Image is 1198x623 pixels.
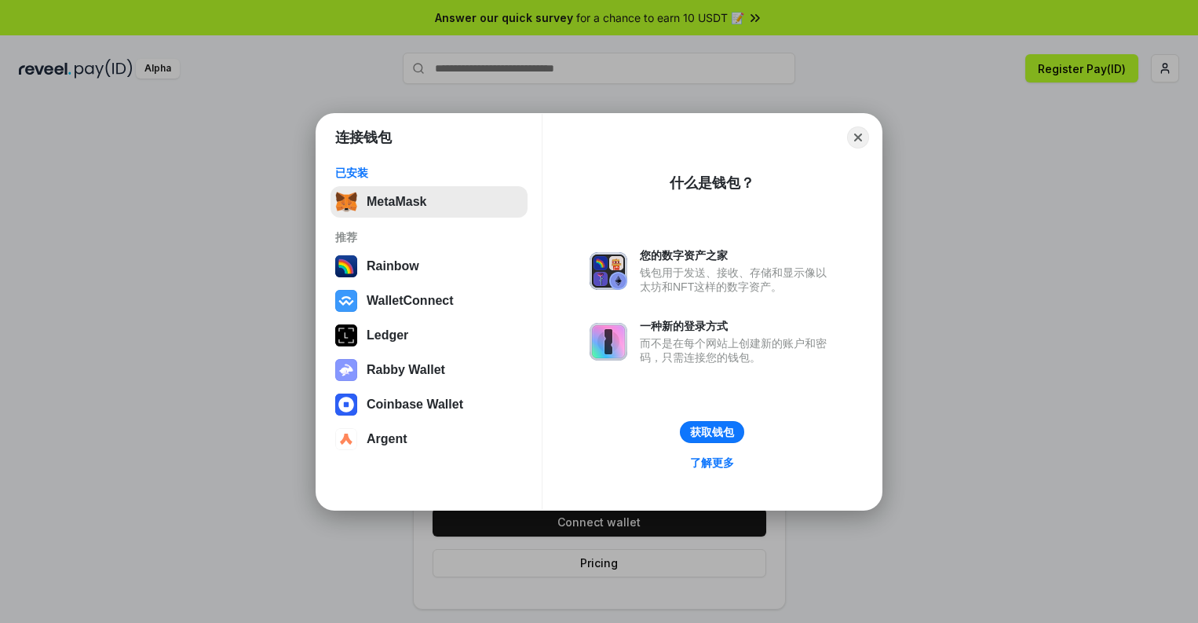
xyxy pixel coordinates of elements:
h1: 连接钱包 [335,128,392,147]
div: Ledger [367,328,408,343]
img: svg+xml,%3Csvg%20fill%3D%22none%22%20height%3D%2233%22%20viewBox%3D%220%200%2035%2033%22%20width%... [335,191,357,213]
img: svg+xml,%3Csvg%20xmlns%3D%22http%3A%2F%2Fwww.w3.org%2F2000%2Fsvg%22%20width%3D%2228%22%20height%3... [335,324,357,346]
img: svg+xml,%3Csvg%20width%3D%2228%22%20height%3D%2228%22%20viewBox%3D%220%200%2028%2028%22%20fill%3D... [335,290,357,312]
button: Close [847,126,869,148]
img: svg+xml,%3Csvg%20xmlns%3D%22http%3A%2F%2Fwww.w3.org%2F2000%2Fsvg%22%20fill%3D%22none%22%20viewBox... [335,359,357,381]
div: 什么是钱包？ [670,174,754,192]
img: svg+xml,%3Csvg%20width%3D%2228%22%20height%3D%2228%22%20viewBox%3D%220%200%2028%2028%22%20fill%3D... [335,394,357,416]
div: 钱包用于发送、接收、存储和显示像以太坊和NFT这样的数字资产。 [640,266,835,294]
div: MetaMask [367,195,426,209]
button: 获取钱包 [680,421,744,443]
div: 推荐 [335,230,523,244]
button: Coinbase Wallet [331,389,528,420]
div: Rabby Wallet [367,363,445,377]
button: Ledger [331,320,528,351]
button: MetaMask [331,186,528,218]
div: Rainbow [367,259,419,273]
img: svg+xml,%3Csvg%20width%3D%22120%22%20height%3D%22120%22%20viewBox%3D%220%200%20120%20120%22%20fil... [335,255,357,277]
img: svg+xml,%3Csvg%20xmlns%3D%22http%3A%2F%2Fwww.w3.org%2F2000%2Fsvg%22%20fill%3D%22none%22%20viewBox... [590,252,627,290]
img: svg+xml,%3Csvg%20width%3D%2228%22%20height%3D%2228%22%20viewBox%3D%220%200%2028%2028%22%20fill%3D... [335,428,357,450]
button: WalletConnect [331,285,528,317]
button: Rainbow [331,251,528,282]
a: 了解更多 [681,453,743,473]
div: 已安装 [335,166,523,180]
div: 获取钱包 [690,425,734,439]
div: 了解更多 [690,456,734,470]
img: svg+xml,%3Csvg%20xmlns%3D%22http%3A%2F%2Fwww.w3.org%2F2000%2Fsvg%22%20fill%3D%22none%22%20viewBox... [590,323,627,361]
div: 而不是在每个网站上创建新的账户和密码，只需连接您的钱包。 [640,336,835,365]
div: 一种新的登录方式 [640,319,835,333]
div: Argent [367,432,407,446]
button: Argent [331,423,528,455]
div: WalletConnect [367,294,454,308]
div: Coinbase Wallet [367,398,463,412]
div: 您的数字资产之家 [640,248,835,262]
button: Rabby Wallet [331,354,528,386]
